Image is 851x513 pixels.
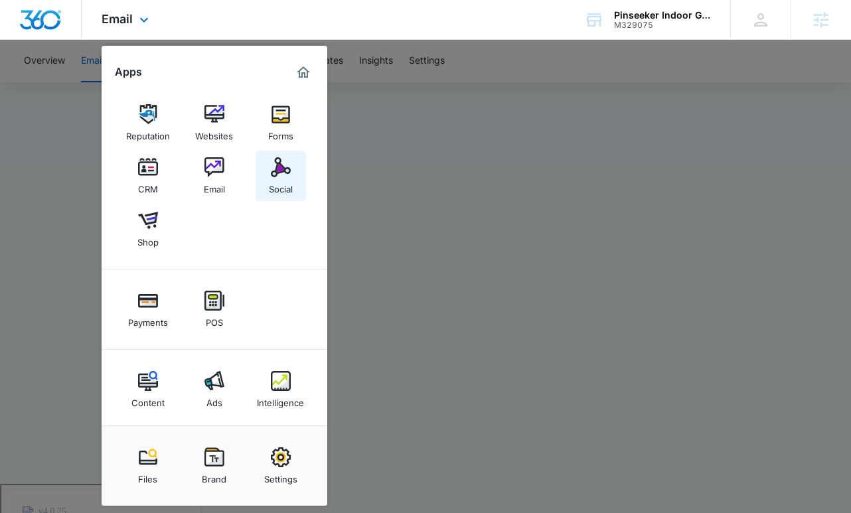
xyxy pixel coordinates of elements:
[206,391,222,408] div: Ads
[102,12,133,26] span: Email
[123,204,173,254] a: Shop
[206,311,223,328] div: POS
[123,98,173,148] a: Reputation
[36,77,46,88] img: tab_domain_overview_orange.svg
[37,21,65,32] div: v 4.0.25
[256,98,306,148] a: Forms
[189,364,240,415] a: Ads
[137,230,159,248] div: Shop
[50,78,119,87] div: Domain Overview
[256,441,306,491] a: Settings
[189,284,240,334] a: POS
[123,151,173,201] a: CRM
[189,151,240,201] a: Email
[269,177,293,194] div: Social
[123,284,173,334] a: Payments
[189,441,240,491] a: Brand
[138,177,158,194] div: CRM
[268,124,293,141] div: Forms
[123,364,173,415] a: Content
[131,391,165,408] div: Content
[21,35,32,45] img: website_grey.svg
[21,21,32,32] img: logo_orange.svg
[256,364,306,415] a: Intelligence
[256,151,306,201] a: Social
[614,10,711,21] div: account name
[189,98,240,148] a: Websites
[204,177,225,194] div: Email
[147,78,224,87] div: Keywords by Traffic
[614,21,711,30] div: account id
[257,391,304,408] div: Intelligence
[128,311,168,328] div: Payments
[35,35,146,45] div: Domain: [DOMAIN_NAME]
[138,467,157,484] div: Files
[264,467,297,484] div: Settings
[195,124,233,141] div: Websites
[115,66,142,78] h2: Apps
[293,62,314,83] a: Marketing 360® Dashboard
[123,441,173,491] a: Files
[132,77,143,88] img: tab_keywords_by_traffic_grey.svg
[126,124,170,141] div: Reputation
[202,467,226,484] div: Brand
